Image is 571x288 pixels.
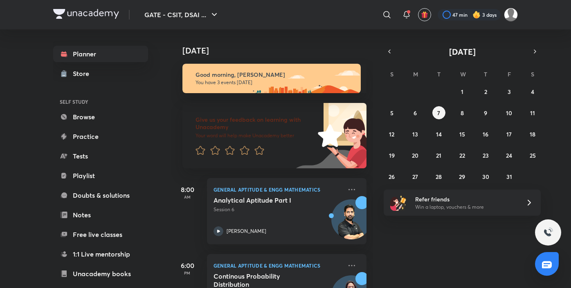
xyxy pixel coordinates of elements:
[526,85,539,98] button: October 4, 2025
[484,109,487,117] abbr: October 9, 2025
[389,130,394,138] abbr: October 12, 2025
[171,185,204,194] h5: 8:00
[196,79,353,86] p: You have 3 events [DATE]
[53,167,148,184] a: Playlist
[504,8,518,22] img: Varsha Sharma
[459,130,465,138] abbr: October 15, 2025
[214,185,342,194] p: General Aptitude & Engg Mathematics
[479,170,492,183] button: October 30, 2025
[53,207,148,223] a: Notes
[418,8,431,21] button: avatar
[171,194,204,199] p: AM
[53,246,148,262] a: 1:1 Live mentorship
[437,109,440,117] abbr: October 7, 2025
[526,106,539,119] button: October 11, 2025
[171,261,204,270] h5: 6:00
[182,64,361,93] img: morning
[506,109,512,117] abbr: October 10, 2025
[456,149,469,162] button: October 22, 2025
[483,130,488,138] abbr: October 16, 2025
[53,148,148,164] a: Tests
[385,149,398,162] button: October 19, 2025
[196,132,315,139] p: Your word will help make Unacademy better
[506,173,512,181] abbr: October 31, 2025
[503,170,516,183] button: October 31, 2025
[456,85,469,98] button: October 1, 2025
[506,152,512,159] abbr: October 24, 2025
[526,127,539,141] button: October 18, 2025
[389,152,395,159] abbr: October 19, 2025
[53,187,148,203] a: Doubts & solutions
[214,196,315,204] h5: Analytical Aptitude Part I
[437,70,441,78] abbr: Tuesday
[53,9,119,19] img: Company Logo
[503,106,516,119] button: October 10, 2025
[479,149,492,162] button: October 23, 2025
[412,130,418,138] abbr: October 13, 2025
[53,226,148,243] a: Free live classes
[436,130,442,138] abbr: October 14, 2025
[459,173,465,181] abbr: October 29, 2025
[432,106,445,119] button: October 7, 2025
[456,106,469,119] button: October 8, 2025
[432,149,445,162] button: October 21, 2025
[415,203,516,211] p: Win a laptop, vouchers & more
[432,127,445,141] button: October 14, 2025
[472,11,481,19] img: streak
[53,46,148,62] a: Planner
[53,65,148,82] a: Store
[543,228,553,237] img: ttu
[409,149,422,162] button: October 20, 2025
[503,149,516,162] button: October 24, 2025
[395,46,529,57] button: [DATE]
[479,106,492,119] button: October 9, 2025
[182,46,375,56] h4: [DATE]
[390,70,393,78] abbr: Sunday
[385,170,398,183] button: October 26, 2025
[484,70,487,78] abbr: Thursday
[53,95,148,109] h6: SELF STUDY
[479,85,492,98] button: October 2, 2025
[171,270,204,275] p: PM
[413,70,418,78] abbr: Monday
[436,173,442,181] abbr: October 28, 2025
[526,149,539,162] button: October 25, 2025
[530,130,535,138] abbr: October 18, 2025
[73,69,94,78] div: Store
[503,85,516,98] button: October 3, 2025
[409,170,422,183] button: October 27, 2025
[449,46,476,57] span: [DATE]
[389,173,395,181] abbr: October 26, 2025
[461,88,463,96] abbr: October 1, 2025
[139,7,224,23] button: GATE - CSIT, DSAI ...
[214,261,342,270] p: General Aptitude & Engg Mathematics
[414,109,417,117] abbr: October 6, 2025
[227,228,266,235] p: [PERSON_NAME]
[484,88,487,96] abbr: October 2, 2025
[53,9,119,21] a: Company Logo
[531,70,534,78] abbr: Saturday
[412,152,418,159] abbr: October 20, 2025
[390,109,393,117] abbr: October 5, 2025
[432,170,445,183] button: October 28, 2025
[290,103,366,168] img: feedback_image
[53,128,148,145] a: Practice
[390,194,407,211] img: referral
[530,109,535,117] abbr: October 11, 2025
[460,70,466,78] abbr: Wednesday
[409,106,422,119] button: October 6, 2025
[196,116,315,131] h6: Give us your feedback on learning with Unacademy
[508,88,511,96] abbr: October 3, 2025
[530,152,536,159] abbr: October 25, 2025
[508,70,511,78] abbr: Friday
[421,11,428,18] img: avatar
[479,127,492,141] button: October 16, 2025
[483,152,489,159] abbr: October 23, 2025
[214,206,342,213] p: Session 6
[459,152,465,159] abbr: October 22, 2025
[456,170,469,183] button: October 29, 2025
[53,109,148,125] a: Browse
[456,127,469,141] button: October 15, 2025
[461,109,464,117] abbr: October 8, 2025
[385,127,398,141] button: October 12, 2025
